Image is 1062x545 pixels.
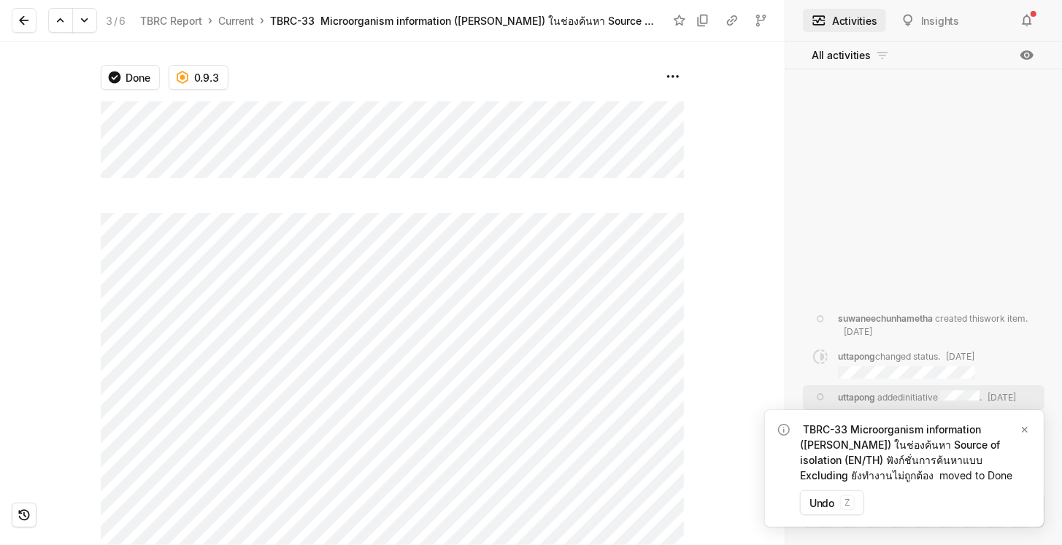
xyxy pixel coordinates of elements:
kbd: z [840,495,855,510]
button: 0.9.3 [169,65,228,90]
div: 3 6 [106,13,126,28]
div: › [260,13,264,28]
button: Done [101,65,160,90]
span: [DATE] [988,392,1016,403]
span: [DATE] [946,351,974,362]
span: uttapong [838,351,875,362]
a: TBRC Report [137,11,205,31]
div: added initiative . [838,390,1016,404]
span: suwaneechunhametha [838,313,933,324]
div: changed status . [838,350,975,379]
div: › [208,13,212,28]
button: Insights [892,9,968,32]
div: TBRC-33 [270,13,315,28]
span: 0.9.3 [194,70,219,85]
div: moved to Done [800,422,1015,483]
a: TBRC-33 Microorganism information ([PERSON_NAME]) ในช่องค้นหา Source of isolation (EN/TH) ฟังก์ชั... [800,422,1000,482]
button: All activities [803,44,899,67]
div: created this work item . [838,312,1036,339]
button: Undoz [800,490,864,515]
span: All activities [812,47,871,63]
div: Microorganism information ([PERSON_NAME]) ในช่องค้นหา Source of isolation (EN/TH) ฟังก์ชั่นการค้น... [320,13,659,28]
a: Current [215,11,257,31]
div: TBRC Report [140,13,202,28]
span: [DATE] [844,326,872,337]
span: uttapong [838,392,875,403]
span: / [114,15,118,27]
button: Activities [803,9,886,32]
